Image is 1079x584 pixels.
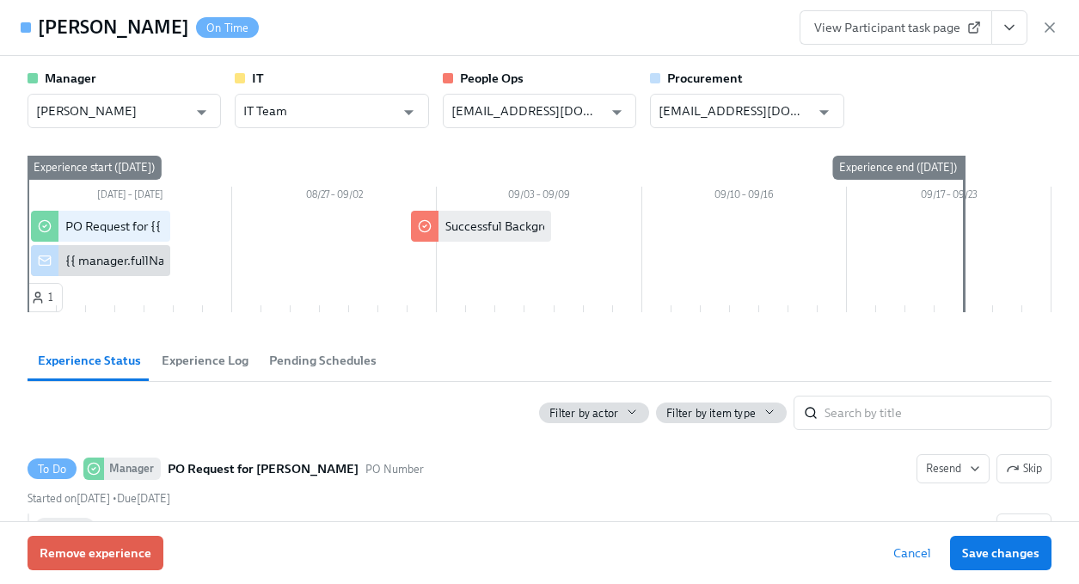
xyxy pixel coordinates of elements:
[962,544,1039,562] span: Save changes
[38,15,189,40] h4: [PERSON_NAME]
[65,252,455,269] div: {{ manager.fullName }} has submitted a PO request for their contractor
[437,187,641,207] div: 09/03 – 09/09
[991,10,1027,45] button: View task page
[162,351,248,371] span: Experience Log
[642,187,847,207] div: 09/10 – 09/16
[65,218,292,235] div: PO Request for {{ participant.fullName }}
[667,71,743,86] strong: Procurement
[881,536,943,570] button: Cancel
[28,536,163,570] button: Remove experience
[656,403,787,423] button: Filter by item type
[196,22,259,34] span: On Time
[847,187,1051,207] div: 09/17 – 09/23
[28,463,77,476] span: To Do
[104,458,161,480] div: Manager
[996,513,1051,543] button: To DoManagerPO Request for [PERSON_NAME]PO NumberResendSkipStarted on[DATE] •Due[DATE] PendingAns...
[926,460,980,477] span: Resend
[917,454,990,483] button: To DoManagerPO Request for [PERSON_NAME]PO NumberSkipStarted on[DATE] •Due[DATE] PendingAnswer "W...
[269,351,377,371] span: Pending Schedules
[825,396,1051,430] input: Search by title
[800,10,992,45] a: View Participant task page
[117,492,170,505] span: Monday, August 25th 2025, 9:00 am
[28,187,232,207] div: [DATE] – [DATE]
[395,99,422,126] button: Open
[950,536,1051,570] button: Save changes
[811,99,837,126] button: Open
[893,544,931,562] span: Cancel
[252,71,264,86] strong: IT
[28,490,170,507] div: •
[666,405,756,421] span: Filter by item type
[604,99,630,126] button: Open
[814,19,978,36] span: View Participant task page
[45,71,96,86] strong: Manager
[1006,519,1042,537] span: Skip
[27,156,162,180] div: Experience start ([DATE])
[539,403,649,423] button: Filter by actor
[120,519,311,537] span: Answer "What is your PO number?"
[168,458,359,479] strong: PO Request for [PERSON_NAME]
[445,218,990,235] div: Successful Background Check Completion - {{ participant.startDate | MMMM Do, YYYY }} New Hires
[38,351,141,371] span: Experience Status
[996,454,1051,483] button: To DoManagerPO Request for [PERSON_NAME]PO NumberResendStarted on[DATE] •Due[DATE] PendingAnswer ...
[40,544,151,562] span: Remove experience
[28,492,110,505] span: Wednesday, August 20th 2025, 10:01 am
[460,71,524,86] strong: People Ops
[365,461,424,477] span: This task uses the "PO Number" audience
[832,156,964,180] div: Experience end ([DATE])
[1006,460,1042,477] span: Skip
[188,99,215,126] button: Open
[232,187,437,207] div: 08/27 – 09/02
[549,405,618,421] span: Filter by actor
